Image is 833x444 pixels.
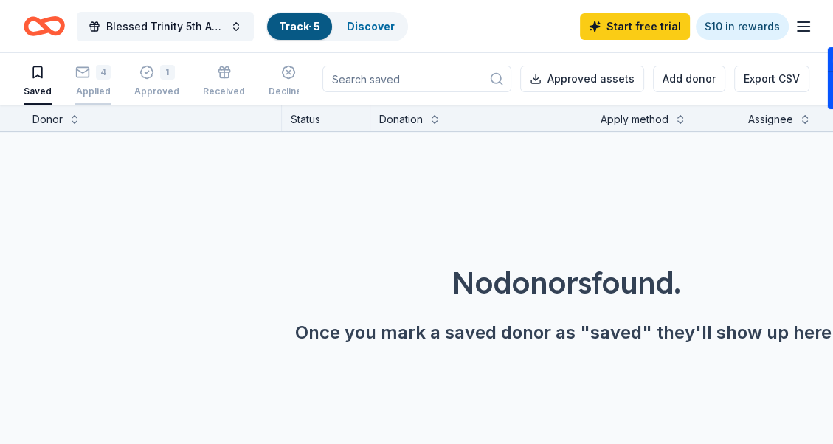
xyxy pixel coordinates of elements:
div: Applied [75,86,111,97]
button: 1Approved [134,59,179,105]
div: Apply method [601,111,668,128]
div: 1 [160,65,175,80]
span: Blessed Trinity 5th Anniversary Bingo [106,18,224,35]
button: Track· 5Discover [266,12,408,41]
button: 4Applied [75,59,111,105]
a: Home [24,9,65,44]
button: Blessed Trinity 5th Anniversary Bingo [77,12,254,41]
a: $10 in rewards [696,13,789,40]
div: Status [282,105,370,131]
button: Saved [24,59,52,105]
div: Saved [24,86,52,97]
div: 4 [96,65,111,80]
button: Received [203,59,245,105]
div: Donor [32,111,63,128]
input: Search saved [322,66,511,92]
button: Approved assets [520,66,644,92]
div: Received [203,86,245,97]
div: Approved [134,86,179,97]
button: Declined [269,59,308,105]
a: Discover [347,20,395,32]
button: Add donor [653,66,725,92]
div: Assignee [748,111,793,128]
a: Start free trial [580,13,690,40]
button: Export CSV [734,66,809,92]
div: Donation [379,111,423,128]
a: Track· 5 [279,20,320,32]
div: Declined [269,86,308,97]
